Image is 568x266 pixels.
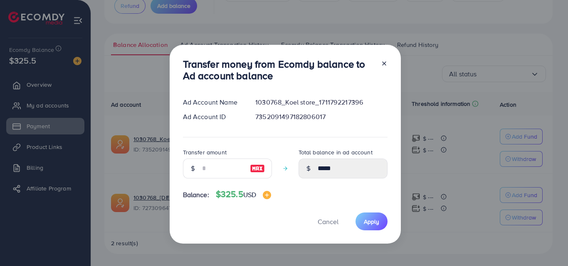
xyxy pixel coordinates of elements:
[249,98,394,107] div: 1030768_Koel store_1711792217396
[176,112,249,122] div: Ad Account ID
[183,148,227,156] label: Transfer amount
[356,212,388,230] button: Apply
[250,164,265,173] img: image
[216,189,271,200] h4: $325.5
[183,190,209,200] span: Balance:
[176,98,249,107] div: Ad Account Name
[307,212,349,230] button: Cancel
[364,217,379,226] span: Apply
[263,191,271,199] img: image
[249,112,394,122] div: 7352091497182806017
[183,58,374,82] h3: Transfer money from Ecomdy balance to Ad account balance
[299,148,373,156] label: Total balance in ad account
[318,217,338,226] span: Cancel
[243,190,256,199] span: USD
[533,229,562,260] iframe: Chat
